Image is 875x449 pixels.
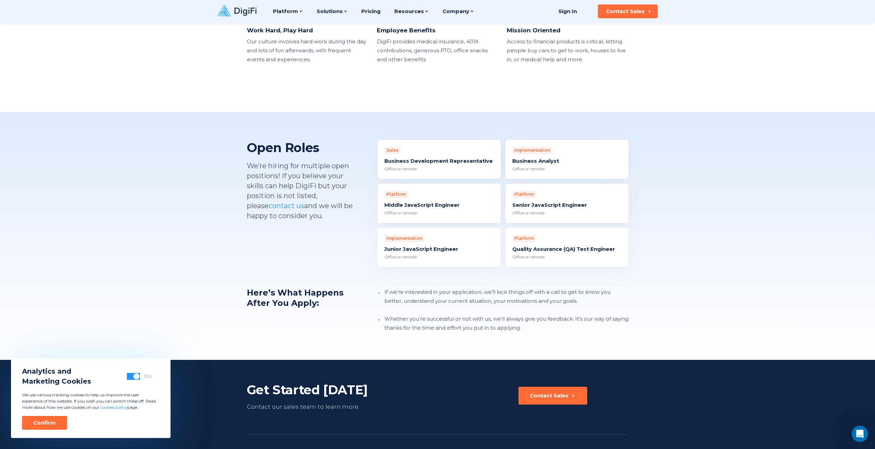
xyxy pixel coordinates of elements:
[512,202,622,209] div: Senior JavaScript Engineer
[384,254,494,260] div: Office or remote
[384,158,494,164] div: Business Development Representative
[606,8,645,15] div: Contact Sales
[33,419,56,426] div: Confirm
[247,402,400,411] div: Contact our sales team to learn more.
[22,366,91,376] span: Analytics and
[512,191,536,198] div: Platform
[384,191,408,198] div: Platform
[384,166,494,172] div: Office or remote
[247,161,357,221] p: We’re hiring for multiple open positions! If you believe your skills can help DigiFi but your pos...
[247,382,400,398] div: Get Started [DATE]
[247,26,369,34] div: Work Hard, Play Hard
[384,147,401,154] div: Sales
[384,246,494,253] div: Junior JavaScript Engineer
[852,426,868,442] iframe: Intercom live chat
[598,4,658,18] button: Contact Sales
[550,4,586,18] a: Sign In
[512,254,622,260] div: Office or remote
[377,37,499,64] div: DigiFi provides medical insurance, 401K contributions, generous PTO, office snacks and other bene...
[512,158,622,164] div: Business Analyst
[384,210,494,216] div: Office or remote
[383,288,628,306] li: If we’re interested in your application, we’ll kick things off with a call to get to know you bet...
[247,288,357,332] h3: Here’s what happens after you apply:
[518,387,587,411] a: Contact Sales
[507,26,628,34] div: Mission Oriented
[518,387,587,405] button: Contact Sales
[100,405,127,410] a: cookies policy
[384,235,424,242] div: Implementation
[512,147,552,154] div: Implementation
[247,37,369,64] div: Our culture involves hard work during the day and lots of fun afterwards, with frequent events an...
[22,416,67,430] button: Confirm
[383,314,628,332] li: Whether you’re successful or not with us, we’ll always give you feedback. It’s our way of saying ...
[384,202,494,209] div: Middle JavaScript Engineer
[22,392,160,410] p: We use various tracking cookies to help us improve the user experience of this website. If you wi...
[144,373,152,380] div: On
[512,235,536,242] div: Platform
[507,37,628,64] div: Access to financial products is critical, letting people buy cars to get to work, houses to live ...
[512,210,622,216] div: Office or remote
[530,392,568,399] div: Contact Sales
[269,202,304,210] a: contact us
[377,26,499,34] div: Employee Benefits
[22,376,91,386] span: Marketing Cookies
[512,166,622,172] div: Office or remote
[512,246,622,253] div: Quality Assurance (QA) Test Engineer
[247,140,357,156] h2: Open Roles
